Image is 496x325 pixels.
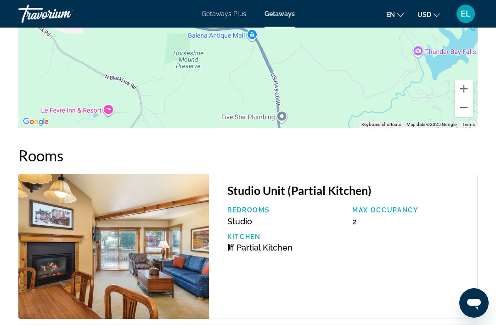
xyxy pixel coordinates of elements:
[361,121,401,128] button: Keyboard shortcuts
[265,10,295,17] a: Getaways
[455,98,473,117] button: Zoom out
[227,183,468,197] h3: Studio Unit (Partial Kitchen)
[18,146,478,165] h2: Rooms
[417,11,431,18] span: USD
[227,217,252,226] span: Studio
[461,9,471,18] span: EL
[459,288,489,318] iframe: Button to launch messaging window
[18,2,110,26] a: Travorium
[202,10,246,17] a: Getaways Plus
[455,80,473,98] button: Zoom in
[18,174,209,319] img: WorldMark Galena -3 Nights
[406,122,457,127] span: Map data ©2025 Google
[227,233,343,240] p: Kitchen
[352,217,357,226] span: 2
[454,4,478,23] button: User Menu
[21,116,51,128] img: Google
[417,8,440,21] button: Change currency
[227,206,343,214] p: Bedrooms
[462,122,475,127] a: Terms (opens in new tab)
[386,11,395,18] span: en
[237,243,293,252] span: Partial Kitchen
[352,206,468,214] p: Max Occupancy
[21,116,51,128] a: Open this area in Google Maps (opens a new window)
[386,8,404,21] button: Change language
